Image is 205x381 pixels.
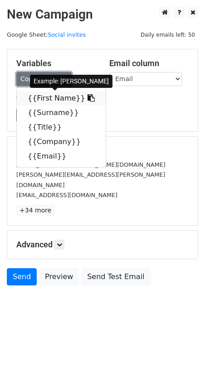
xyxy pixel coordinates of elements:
a: {{Email}} [17,149,106,164]
div: Example: [PERSON_NAME] [30,75,112,88]
a: +34 more [16,205,54,216]
small: Google Sheet: [7,31,86,38]
a: Send Test Email [81,268,150,285]
h5: Variables [16,58,96,68]
span: Daily emails left: 50 [137,30,198,40]
a: Daily emails left: 50 [137,31,198,38]
h5: Email column [109,58,189,68]
small: [PERSON_NAME][EMAIL_ADDRESS][PERSON_NAME][DOMAIN_NAME] [16,171,165,188]
a: Social invites [48,31,86,38]
a: Send [7,268,37,285]
a: {{Title}} [17,120,106,135]
a: Preview [39,268,79,285]
iframe: Chat Widget [160,338,205,381]
a: {{Company}} [17,135,106,149]
small: [EMAIL_ADDRESS][PERSON_NAME][DOMAIN_NAME] [16,161,166,168]
small: [EMAIL_ADDRESS][DOMAIN_NAME] [16,192,117,198]
h5: Advanced [16,240,189,250]
a: {{Surname}} [17,106,106,120]
a: {{First Name}} [17,91,106,106]
h2: New Campaign [7,7,198,22]
a: Copy/paste... [16,72,72,86]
